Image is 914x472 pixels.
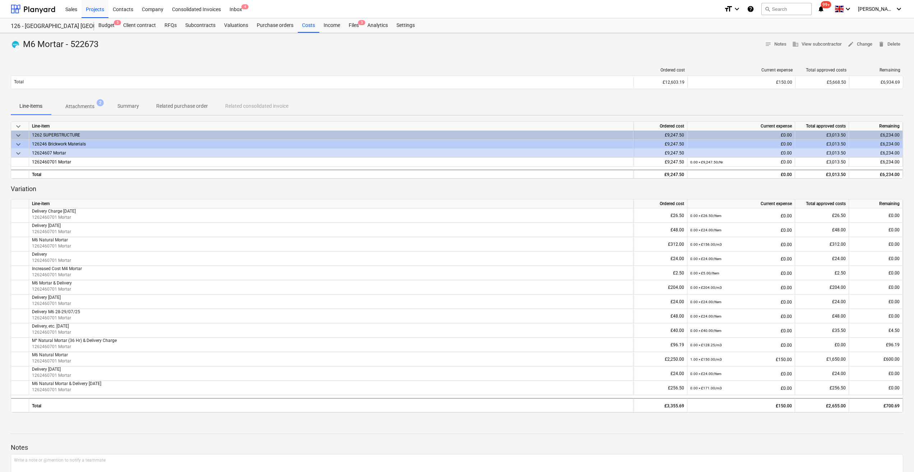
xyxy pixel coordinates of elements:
[690,309,792,324] div: £0.00
[29,170,634,179] div: Total
[160,18,181,33] a: RFQs
[878,40,900,48] span: Delete
[798,266,846,280] div: £2.50
[32,208,630,214] p: Delivery Charge [DATE]
[789,39,845,50] button: View subcontractor
[636,366,684,381] div: £24.00
[634,199,687,208] div: Ordered cost
[852,251,900,266] div: £0.00
[817,5,825,13] i: notifications
[798,158,846,167] div: £3,013.50
[14,140,23,149] span: keyboard_arrow_down
[12,41,19,48] img: xero.svg
[32,323,630,329] p: Delivery, etc. [DATE]
[765,41,771,47] span: notes
[798,68,846,73] div: Total approved costs
[11,39,101,50] div: M6 Mortar - 522673
[690,257,722,261] small: 0.00 × £24.00 / Item
[29,398,634,412] div: Total
[97,99,104,106] span: 2
[32,244,71,249] span: 1262460701 Mortar
[690,295,792,309] div: £0.00
[690,158,792,167] div: £0.00
[32,344,71,349] span: 1262460701 Mortar
[792,40,842,48] span: View subcontractor
[636,280,684,295] div: £204.00
[636,158,684,167] div: £9,247.50
[636,140,684,149] div: £9,247.50
[690,242,722,246] small: 0.00 × £156.00 / m3
[690,131,792,140] div: £0.00
[32,159,71,165] span: 1262460701 Mortar
[32,131,630,139] div: 1262 SUPERSTRUCTURE
[895,5,903,13] i: keyboard_arrow_down
[636,381,684,395] div: £256.50
[32,330,71,335] span: 1262460701 Mortar
[765,40,787,48] span: Notes
[690,357,722,361] small: 1.00 × £150.00 / m3
[636,295,684,309] div: £24.00
[852,352,900,366] div: £600.00
[690,214,722,218] small: 0.00 × £26.50 / Item
[852,280,900,295] div: £0.00
[747,5,754,13] i: Knowledge base
[878,41,885,47] span: delete
[844,5,852,13] i: keyboard_arrow_down
[19,102,42,110] p: Line-items
[636,149,684,158] div: £9,247.50
[798,140,846,149] div: £3,013.50
[29,199,634,208] div: Line-item
[690,381,792,395] div: £0.00
[690,149,792,158] div: £0.00
[798,131,846,140] div: £3,013.50
[252,18,298,33] div: Purchase orders
[636,170,684,179] div: £9,247.50
[690,251,792,266] div: £0.00
[849,122,903,131] div: Remaining
[636,131,684,140] div: £9,247.50
[852,80,900,85] div: £6,934.69
[11,39,20,50] div: Invoice has been synced with Xero and its status is currently DRAFT
[11,443,903,452] p: Notes
[798,149,846,158] div: £3,013.50
[798,170,846,179] div: £3,013.50
[32,309,630,315] p: Delivery M6 28-29/07/25
[11,23,85,30] div: 126 - [GEOGRAPHIC_DATA] [GEOGRAPHIC_DATA]
[798,251,846,266] div: £24.00
[690,266,792,281] div: £0.00
[636,309,684,323] div: £48.00
[798,366,846,381] div: £24.00
[637,80,685,85] div: £12,603.19
[852,68,900,73] div: Remaining
[181,18,220,33] div: Subcontracts
[32,358,71,364] span: 1262460701 Mortar
[32,366,630,372] p: Delivery [DATE]
[156,102,208,110] p: Related purchase order
[636,237,684,251] div: £312.00
[11,185,903,193] p: Variation
[690,237,792,252] div: £0.00
[852,208,900,223] div: £0.00
[690,323,792,338] div: £0.00
[690,399,792,413] div: £150.00
[852,381,900,395] div: £0.00
[798,352,846,366] div: £1,650.00
[724,5,733,13] i: format_size
[32,215,71,220] span: 1262460701 Mortar
[798,338,846,352] div: £0.00
[119,18,160,33] a: Client contract
[690,372,722,376] small: 0.00 × £24.00 / Item
[875,39,903,50] button: Delete
[358,20,365,25] span: 3
[848,41,854,47] span: edit
[637,68,685,73] div: Ordered cost
[636,323,684,338] div: £40.00
[798,399,846,413] div: £2,655.00
[690,140,792,149] div: £0.00
[878,438,914,472] iframe: Chat Widget
[690,338,792,352] div: £0.00
[687,122,795,131] div: Current expense
[690,343,722,347] small: 0.00 × £128.25 / m3
[65,103,94,110] p: Attachments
